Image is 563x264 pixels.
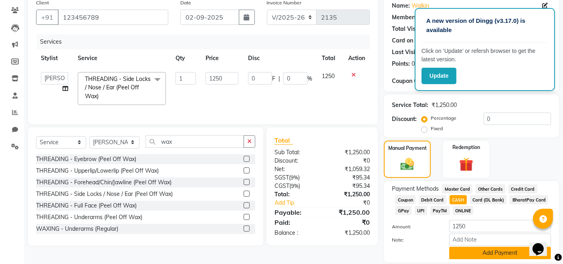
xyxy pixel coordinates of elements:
div: Total: [268,190,322,199]
span: % [307,75,312,83]
input: Add Note [449,234,551,246]
span: Payment Methods [392,185,439,193]
div: ₹1,250.00 [322,148,376,157]
span: | [278,75,280,83]
span: GPay [395,206,412,215]
input: Amount [449,220,551,232]
th: Total [317,49,343,67]
div: THREADING - Upperlip/Lowerlip (Peel Off Wax) [36,167,159,175]
div: ₹95.34 [322,173,376,182]
div: ₹0 [331,199,376,207]
div: ₹1,059.32 [322,165,376,173]
span: SGST [274,174,289,181]
div: ₹0 [322,218,376,227]
div: Points: [392,60,410,68]
p: Click on ‘Update’ or refersh browser to get the latest version. [422,47,548,64]
span: THREADING - Side Locks / Nose / Ear (Peel Off Wax) [85,75,151,100]
span: 9% [291,174,298,181]
button: Add Payment [449,247,551,259]
div: ₹1,250.00 [322,190,376,199]
label: Redemption [452,144,480,151]
span: BharatPay Card [510,195,548,204]
div: 0 [412,60,415,68]
div: Payable: [268,208,322,217]
div: Card on file: [392,36,425,45]
label: Manual Payment [388,145,427,152]
a: Add Tip [268,199,331,207]
span: 9% [291,183,299,189]
div: Paid: [268,218,322,227]
th: Price [201,49,243,67]
img: _cash.svg [396,157,418,172]
div: ₹1,250.00 [322,229,376,237]
span: CGST [274,182,289,189]
div: THREADING - Full Face (Peel Off Wax) [36,202,137,210]
span: Other Cards [476,184,505,193]
span: ONLINE [453,206,474,215]
label: Amount: [386,223,443,230]
div: ₹1,250.00 [432,101,457,109]
div: Total Visits: [392,25,424,33]
div: ( ) [268,173,322,182]
input: Search or Scan [145,135,244,148]
div: Discount: [392,115,417,123]
div: THREADING - Side Locks / Nose / Ear (Peel Off Wax) [36,190,173,198]
button: +91 [36,10,59,25]
div: Last Visit: [392,48,419,56]
div: ₹95.34 [322,182,376,190]
div: Coupon Code [392,77,445,85]
th: Service [73,49,171,67]
input: Search by Name/Mobile/Email/Code [58,10,168,25]
label: Percentage [431,115,456,122]
label: Note: [386,236,443,244]
span: F [272,75,275,83]
div: THREADING - Eyebrow (Peel Off Wax) [36,155,136,163]
div: Membership: [392,13,427,22]
p: A new version of Dingg (v3.17.0) is available [426,16,543,34]
th: Action [343,49,370,67]
span: CASH [450,195,467,204]
span: UPI [415,206,427,215]
div: ( ) [268,182,322,190]
span: Card (DL Bank) [470,195,507,204]
label: Fixed [431,125,443,132]
th: Stylist [36,49,73,67]
div: Net: [268,165,322,173]
div: THREADING - Underarms (Peel Off Wax) [36,213,142,222]
th: Qty [171,49,201,67]
span: PayTM [430,206,450,215]
a: Walkin [412,2,429,10]
div: Balance : [268,229,322,237]
div: Name: [392,2,410,10]
span: Credit Card [509,184,537,193]
div: ₹1,250.00 [322,208,376,217]
img: _gift.svg [455,156,478,173]
div: THREADING - Forehead/Chin/Jawline (Peel Off Wax) [36,178,172,187]
div: WAXING - Underarms (Regular) [36,225,118,233]
div: Discount: [268,157,322,165]
span: Total [274,136,293,145]
div: Sub Total: [268,148,322,157]
span: Debit Card [419,195,446,204]
div: Services [37,34,376,49]
div: No Active Membership [392,13,551,22]
div: ₹0 [322,157,376,165]
button: Update [422,68,456,84]
span: Coupon [395,195,416,204]
a: x [99,93,102,100]
span: Master Card [442,184,472,193]
th: Disc [243,49,317,67]
div: Service Total: [392,101,428,109]
span: 1250 [322,73,335,80]
iframe: chat widget [529,232,555,256]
